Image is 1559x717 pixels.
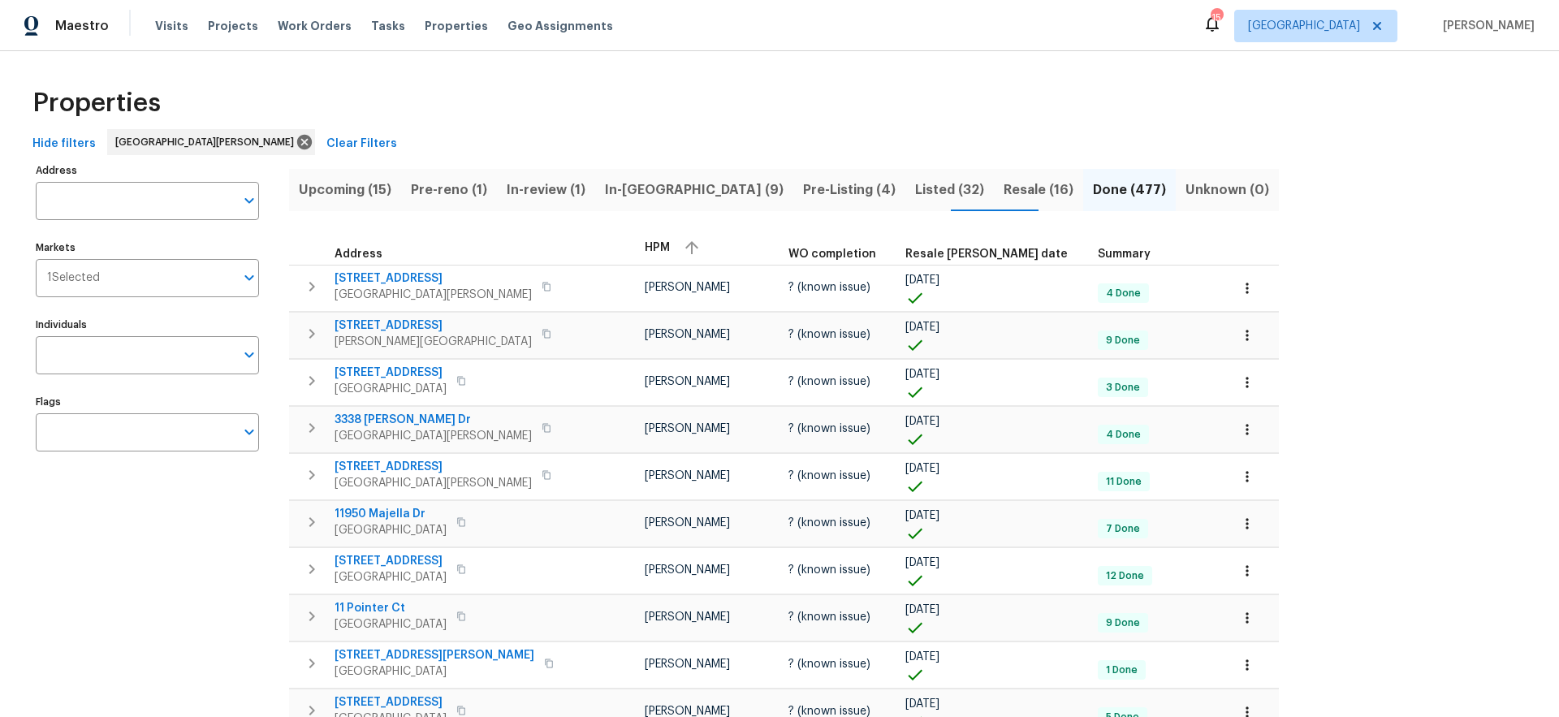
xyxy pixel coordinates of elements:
span: ? (known issue) [788,564,870,576]
span: [PERSON_NAME] [645,423,730,434]
span: ? (known issue) [788,706,870,717]
span: [DATE] [905,274,939,286]
span: Done (477) [1093,179,1166,201]
span: [STREET_ADDRESS][PERSON_NAME] [335,647,534,663]
span: WO completion [788,248,876,260]
span: Maestro [55,18,109,34]
span: Pre-reno (1) [411,179,487,201]
span: ? (known issue) [788,470,870,482]
span: 9 Done [1099,334,1147,348]
span: Upcoming (15) [299,179,391,201]
span: HPM [645,242,670,253]
button: Open [238,343,261,366]
span: [STREET_ADDRESS] [335,553,447,569]
button: Hide filters [26,129,102,159]
span: [DATE] [905,463,939,474]
span: Address [335,248,382,260]
span: Resale [PERSON_NAME] date [905,248,1068,260]
span: [GEOGRAPHIC_DATA][PERSON_NAME] [335,428,532,444]
span: [PERSON_NAME] [645,470,730,482]
label: Flags [36,397,259,407]
span: ? (known issue) [788,329,870,340]
span: 4 Done [1099,287,1147,300]
span: Properties [32,95,161,111]
span: [DATE] [905,651,939,663]
button: Open [238,266,261,289]
span: [PERSON_NAME] [645,329,730,340]
span: Properties [425,18,488,34]
span: 7 Done [1099,522,1147,536]
span: 1 Done [1099,663,1144,677]
span: 11950 Majella Dr [335,506,447,522]
div: [GEOGRAPHIC_DATA][PERSON_NAME] [107,129,315,155]
span: ? (known issue) [788,282,870,293]
span: ? (known issue) [788,611,870,623]
span: [DATE] [905,557,939,568]
span: Projects [208,18,258,34]
span: In-review (1) [507,179,585,201]
span: Resale (16) [1004,179,1073,201]
span: [GEOGRAPHIC_DATA] [335,522,447,538]
span: [PERSON_NAME][GEOGRAPHIC_DATA] [335,334,532,350]
label: Individuals [36,320,259,330]
span: [GEOGRAPHIC_DATA] [1248,18,1360,34]
button: Clear Filters [320,129,404,159]
span: ? (known issue) [788,376,870,387]
span: [STREET_ADDRESS] [335,459,532,475]
span: [DATE] [905,698,939,710]
span: Listed (32) [915,179,984,201]
span: [STREET_ADDRESS] [335,317,532,334]
span: Pre-Listing (4) [803,179,896,201]
label: Address [36,166,259,175]
span: [STREET_ADDRESS] [335,270,532,287]
button: Open [238,421,261,443]
span: Summary [1098,248,1151,260]
span: [DATE] [905,369,939,380]
span: [GEOGRAPHIC_DATA][PERSON_NAME] [115,134,300,150]
span: [GEOGRAPHIC_DATA] [335,381,447,397]
span: [DATE] [905,322,939,333]
span: 1 Selected [47,271,100,285]
span: 9 Done [1099,616,1147,630]
span: Clear Filters [326,134,397,154]
span: In-[GEOGRAPHIC_DATA] (9) [605,179,784,201]
span: [PERSON_NAME] [645,517,730,529]
span: [PERSON_NAME] [645,376,730,387]
span: [PERSON_NAME] [1436,18,1535,34]
span: Geo Assignments [507,18,613,34]
span: 4 Done [1099,428,1147,442]
span: Unknown (0) [1185,179,1269,201]
span: [PERSON_NAME] [645,564,730,576]
span: [PERSON_NAME] [645,706,730,717]
span: ? (known issue) [788,517,870,529]
span: [GEOGRAPHIC_DATA][PERSON_NAME] [335,287,532,303]
span: [DATE] [905,416,939,427]
span: 11 Done [1099,475,1148,489]
span: 3338 [PERSON_NAME] Dr [335,412,532,428]
span: Tasks [371,20,405,32]
span: [PERSON_NAME] [645,611,730,623]
span: [GEOGRAPHIC_DATA] [335,569,447,585]
span: [PERSON_NAME] [645,659,730,670]
label: Markets [36,243,259,253]
span: [DATE] [905,510,939,521]
span: [GEOGRAPHIC_DATA] [335,663,534,680]
span: [GEOGRAPHIC_DATA][PERSON_NAME] [335,475,532,491]
span: Work Orders [278,18,352,34]
span: 3 Done [1099,381,1147,395]
span: [GEOGRAPHIC_DATA] [335,616,447,633]
span: Hide filters [32,134,96,154]
span: ? (known issue) [788,659,870,670]
span: Visits [155,18,188,34]
div: 15 [1211,10,1222,26]
span: [STREET_ADDRESS] [335,694,447,711]
span: [DATE] [905,604,939,615]
button: Open [238,189,261,212]
span: 11 Pointer Ct [335,600,447,616]
span: [STREET_ADDRESS] [335,365,447,381]
span: [PERSON_NAME] [645,282,730,293]
span: ? (known issue) [788,423,870,434]
span: 12 Done [1099,569,1151,583]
